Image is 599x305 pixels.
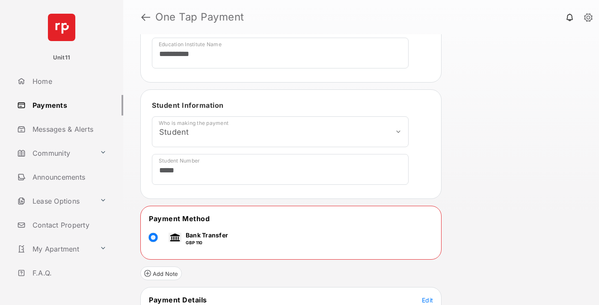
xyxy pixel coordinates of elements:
[422,296,433,304] span: Edit
[14,263,123,283] a: F.A.Q.
[149,214,210,223] span: Payment Method
[14,71,123,92] a: Home
[149,296,207,304] span: Payment Details
[152,101,224,110] span: Student Information
[155,12,244,22] strong: One Tap Payment
[140,267,182,280] button: Add Note
[169,233,181,242] img: bank.png
[186,240,228,246] p: GBP 110
[14,215,123,235] a: Contact Property
[14,119,123,139] a: Messages & Alerts
[14,167,123,187] a: Announcements
[14,143,96,163] a: Community
[14,239,96,259] a: My Apartment
[48,14,75,41] img: svg+xml;base64,PHN2ZyB4bWxucz0iaHR0cDovL3d3dy53My5vcmcvMjAwMC9zdmciIHdpZHRoPSI2NCIgaGVpZ2h0PSI2NC...
[186,231,228,240] p: Bank Transfer
[422,296,433,304] button: Edit
[53,53,71,62] p: Unit11
[14,95,123,115] a: Payments
[14,191,96,211] a: Lease Options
